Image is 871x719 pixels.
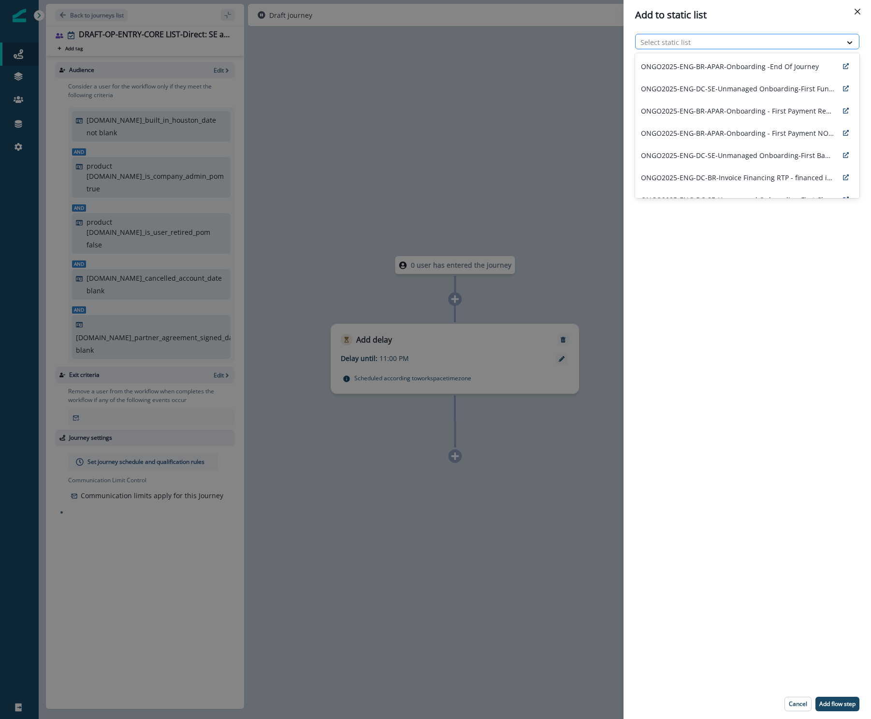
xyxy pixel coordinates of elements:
button: Close [850,4,865,19]
button: preview [838,59,854,73]
p: ONGO2025-ENG-DC-SE-Unmanaged Onboarding-First Bank Account added Date Is Blank - 2 [641,150,834,160]
p: ONGO2025-ENG-BR-APAR-Onboarding - First Payment NOT Made 3 [641,128,834,138]
p: ONGO2025-ENG-DC-SE-Unmanaged Onboarding-First Funds Assigned Date is Blank - 1 [641,84,834,94]
p: Add flow step [819,701,856,707]
button: preview [838,170,854,185]
p: ONGO2025-ENG-BR-APAR-Onboarding - First Payment Received 3 [641,106,834,116]
button: preview [838,81,854,96]
button: preview [838,192,854,207]
button: Cancel [784,697,812,711]
p: ONGO2025-ENG-DC-BR-Invoice Financing RTP - financed invoice successfully - false 2 [641,173,834,183]
p: ONGO2025-ENG-DC-SE-Unmanaged Onboarding-First Cleared Spend Is Blank - 1 [641,195,834,205]
button: preview [838,148,854,162]
button: Add flow step [815,697,859,711]
button: preview [838,103,854,118]
p: ONGO2025-ENG-BR-APAR-Onboarding -End Of Journey [641,61,819,72]
div: Add to static list [635,8,859,22]
p: Cancel [789,701,807,707]
button: preview [838,126,854,140]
